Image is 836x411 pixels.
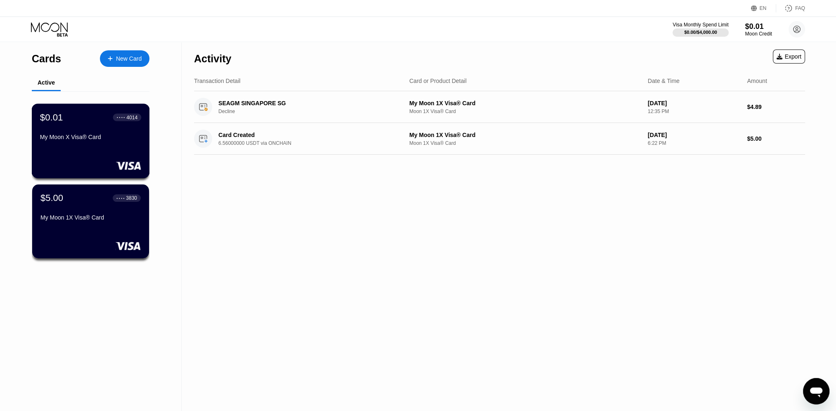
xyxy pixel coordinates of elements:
div: $5.00 [40,193,63,203]
div: 12:35 PM [648,109,741,114]
div: 6:22 PM [648,140,741,146]
div: New Card [100,50,149,67]
div: My Moon 1X Visa® Card [40,214,141,221]
div: [DATE] [648,100,741,106]
div: $0.00 / $4,000.00 [684,30,717,35]
div: Decline [218,109,406,114]
iframe: Button to launch messaging window [803,378,829,404]
div: Moon 1X Visa® Card [409,140,641,146]
div: Date & Time [648,78,680,84]
div: Transaction Detail [194,78,240,84]
div: FAQ [776,4,805,12]
div: New Card [116,55,142,62]
div: $5.00● ● ● ●3830My Moon 1X Visa® Card [32,184,149,258]
div: Active [38,79,55,86]
div: Visa Monthly Spend Limit$0.00/$4,000.00 [673,22,728,37]
div: Export [777,53,801,60]
div: Cards [32,53,61,65]
div: Amount [747,78,767,84]
div: $0.01 [745,22,772,31]
div: $0.01 [40,112,63,123]
div: 4014 [126,114,137,120]
div: $5.00 [747,135,805,142]
div: Card Created [218,132,393,138]
div: $0.01Moon Credit [745,22,772,37]
div: My Moon 1X Visa® Card [409,132,641,138]
div: EN [760,5,767,11]
div: Card or Product Detail [409,78,467,84]
div: Activity [194,53,231,65]
div: Moon Credit [745,31,772,37]
div: SEAGM SINGAPORE SG [218,100,393,106]
div: [DATE] [648,132,741,138]
div: SEAGM SINGAPORE SGDeclineMy Moon 1X Visa® CardMoon 1X Visa® Card[DATE]12:35 PM$4.89 [194,91,805,123]
div: $0.01● ● ● ●4014My Moon X Visa® Card [32,104,149,178]
div: EN [751,4,776,12]
div: 3830 [126,195,137,201]
div: Card Created6.56000000 USDT via ONCHAINMy Moon 1X Visa® CardMoon 1X Visa® Card[DATE]6:22 PM$5.00 [194,123,805,155]
div: Export [773,50,805,64]
div: My Moon X Visa® Card [40,134,141,140]
div: 6.56000000 USDT via ONCHAIN [218,140,406,146]
div: $4.89 [747,104,805,110]
div: Visa Monthly Spend Limit [673,22,728,28]
div: FAQ [795,5,805,11]
div: ● ● ● ● [117,116,125,118]
div: My Moon 1X Visa® Card [409,100,641,106]
div: Moon 1X Visa® Card [409,109,641,114]
div: ● ● ● ● [116,197,125,199]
